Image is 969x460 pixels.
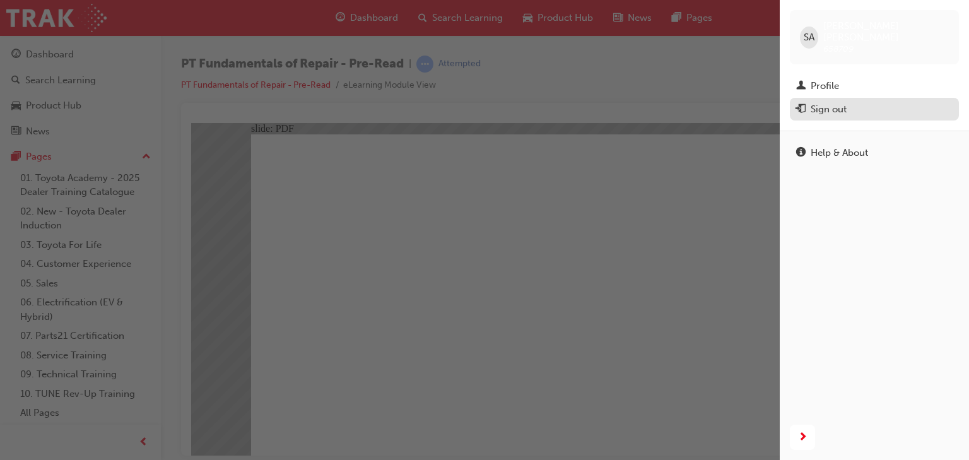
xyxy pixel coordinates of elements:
a: Profile [790,74,959,98]
a: Help & About [790,141,959,165]
button: Sign out [790,98,959,121]
span: man-icon [796,81,806,92]
span: [PERSON_NAME] [PERSON_NAME] [823,20,949,43]
span: info-icon [796,148,806,159]
span: next-icon [798,430,807,445]
span: 658709 [823,44,854,54]
div: Help & About [811,146,868,160]
span: SA [804,30,814,45]
span: exit-icon [796,104,806,115]
div: Profile [811,79,839,93]
div: Sign out [811,102,847,117]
